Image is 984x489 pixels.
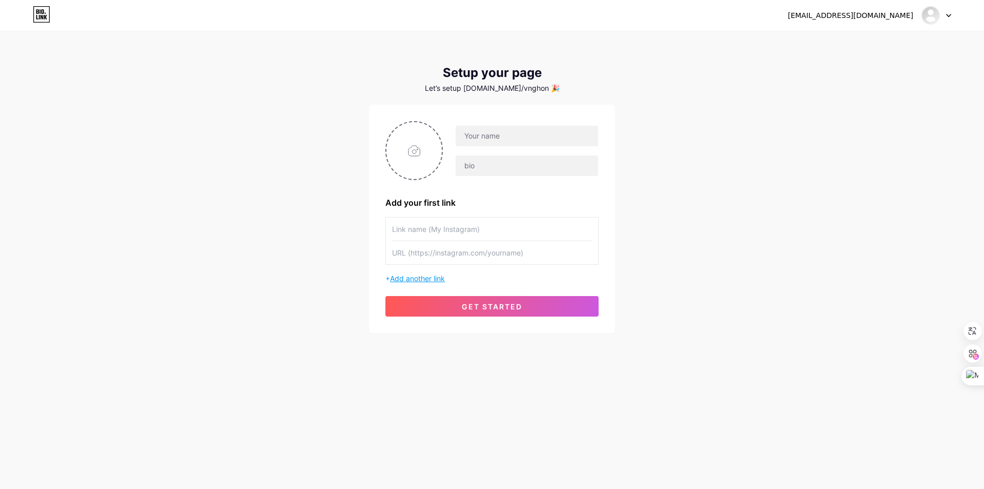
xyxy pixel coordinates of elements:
input: URL (https://instagram.com/yourname) [392,241,592,264]
input: bio [456,155,598,176]
img: Vũ Đặng Hoàn [921,6,940,25]
div: Add your first link [385,197,599,209]
button: get started [385,296,599,317]
span: get started [462,302,522,311]
div: Let’s setup [DOMAIN_NAME]/vnghon 🎉 [369,84,615,92]
span: Add another link [390,274,445,283]
div: [EMAIL_ADDRESS][DOMAIN_NAME] [788,10,913,21]
input: Link name (My Instagram) [392,218,592,241]
div: Setup your page [369,66,615,80]
input: Your name [456,126,598,146]
div: + [385,273,599,284]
